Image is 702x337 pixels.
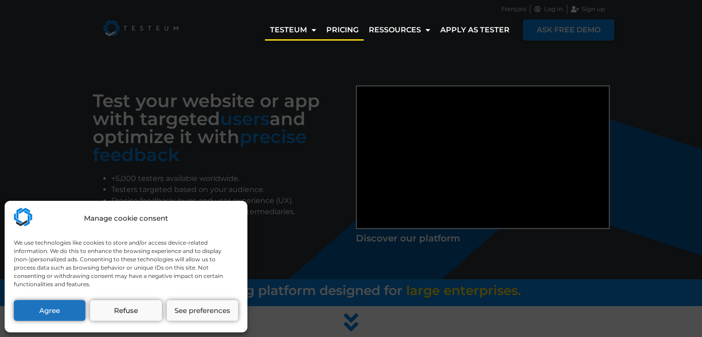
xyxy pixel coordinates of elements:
a: Ressources [364,19,435,41]
button: Agree [14,300,85,321]
nav: Menu [265,19,515,41]
div: We use technologies like cookies to store and/or access device-related information. We do this to... [14,239,237,289]
a: Testeum [265,19,321,41]
a: Pricing [321,19,364,41]
button: See preferences [167,300,238,321]
a: Apply as tester [435,19,515,41]
button: Refuse [90,300,162,321]
div: Manage cookie consent [84,213,168,224]
img: Testeum.com - Application crowdtesting platform [14,208,32,226]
